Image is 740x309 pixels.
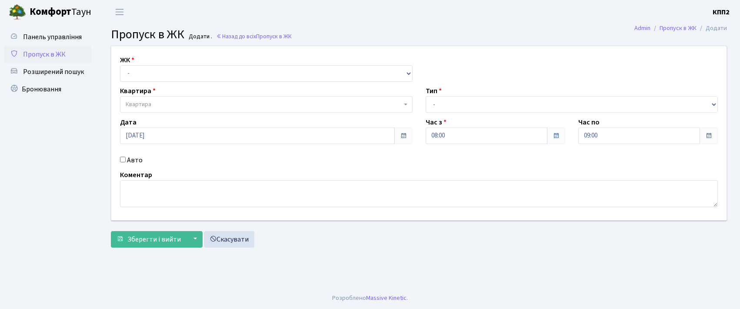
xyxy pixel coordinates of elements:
[111,26,184,43] span: Пропуск в ЖК
[187,33,212,40] small: Додати .
[332,293,408,303] div: Розроблено .
[4,28,91,46] a: Панель управління
[23,50,66,59] span: Пропуск в ЖК
[111,231,187,248] button: Зберегти і вийти
[216,32,292,40] a: Назад до всіхПропуск в ЖК
[660,24,697,33] a: Пропуск в ЖК
[713,7,730,17] a: КПП2
[30,5,71,19] b: Комфорт
[120,170,152,180] label: Коментар
[109,5,130,19] button: Переключити навігацію
[126,100,151,109] span: Квартира
[120,117,137,128] label: Дата
[120,55,134,65] label: ЖК
[23,67,84,77] span: Розширений пошук
[22,84,61,94] span: Бронювання
[204,231,254,248] a: Скасувати
[127,235,181,244] span: Зберегти і вийти
[697,24,727,33] li: Додати
[4,46,91,63] a: Пропуск в ЖК
[621,19,740,37] nav: breadcrumb
[30,5,91,20] span: Таун
[120,86,156,96] label: Квартира
[256,32,292,40] span: Пропуск в ЖК
[4,81,91,98] a: Бронювання
[426,117,447,128] label: Час з
[23,32,82,42] span: Панель управління
[578,117,600,128] label: Час по
[9,3,26,21] img: logo.png
[127,155,143,165] label: Авто
[4,63,91,81] a: Розширений пошук
[634,24,650,33] a: Admin
[366,293,407,302] a: Massive Kinetic
[426,86,442,96] label: Тип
